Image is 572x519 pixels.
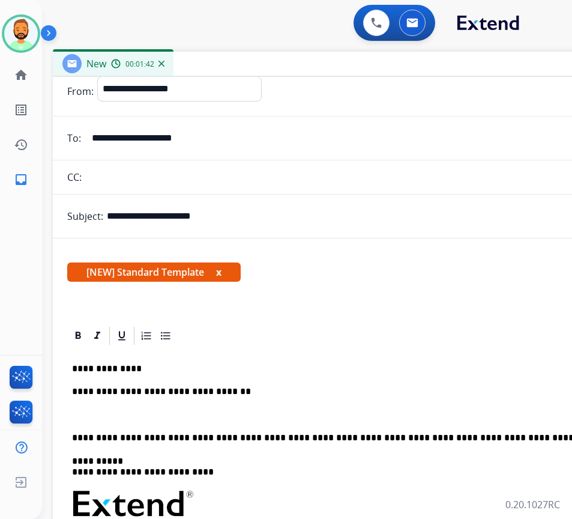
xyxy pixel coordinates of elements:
div: Bullet List [157,327,175,345]
button: x [216,265,221,279]
mat-icon: inbox [14,172,28,187]
div: Ordered List [137,327,155,345]
div: Bold [69,327,87,345]
img: avatar [4,17,38,50]
mat-icon: home [14,68,28,82]
p: To: [67,131,81,145]
div: Italic [88,327,106,345]
span: 00:01:42 [125,59,154,69]
mat-icon: history [14,138,28,152]
p: Subject: [67,209,103,223]
p: 0.20.1027RC [505,497,560,512]
mat-icon: list_alt [14,103,28,117]
p: From: [67,84,94,99]
span: [NEW] Standard Template [67,263,241,282]
span: New [86,57,106,70]
p: CC: [67,170,82,184]
div: Underline [113,327,131,345]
